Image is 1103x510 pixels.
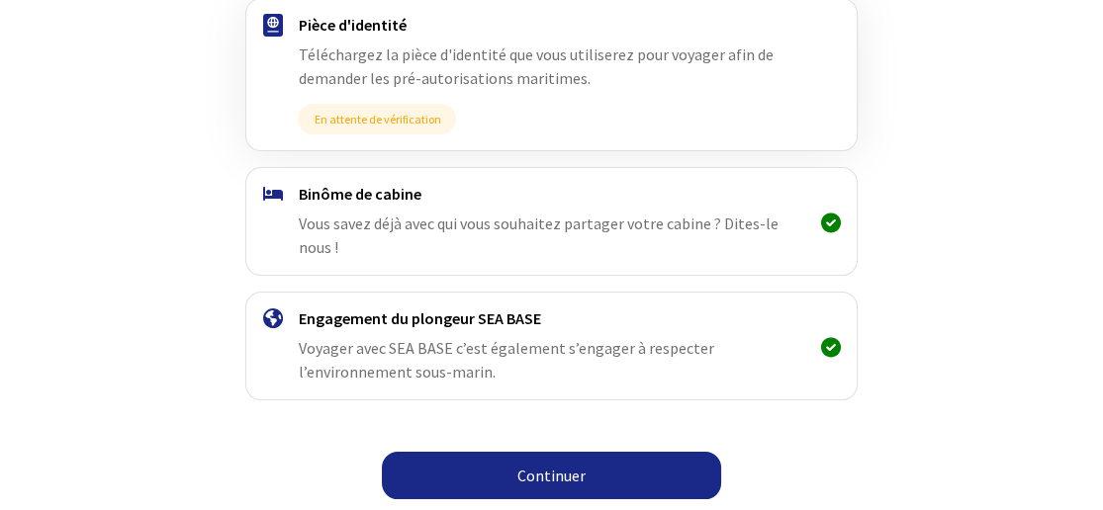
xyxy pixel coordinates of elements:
h4: Engagement du plongeur SEA BASE [298,308,804,328]
img: engagement.svg [263,308,283,328]
span: En attente de vérification [298,104,456,134]
a: Continuer [382,452,721,499]
span: Vous savez déjà avec qui vous souhaitez partager votre cabine ? Dites-le nous ! [298,213,778,257]
h4: Binôme de cabine [298,184,804,204]
img: passport.svg [263,14,283,37]
img: binome.svg [263,187,283,201]
span: Téléchargez la pièce d'identité que vous utiliserez pour voyager afin de demander les pré-autoris... [298,44,773,88]
h4: Pièce d'identité [298,15,804,35]
span: Voyager avec SEA BASE c’est également s’engager à respecter l’environnement sous-marin. [298,338,713,382]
